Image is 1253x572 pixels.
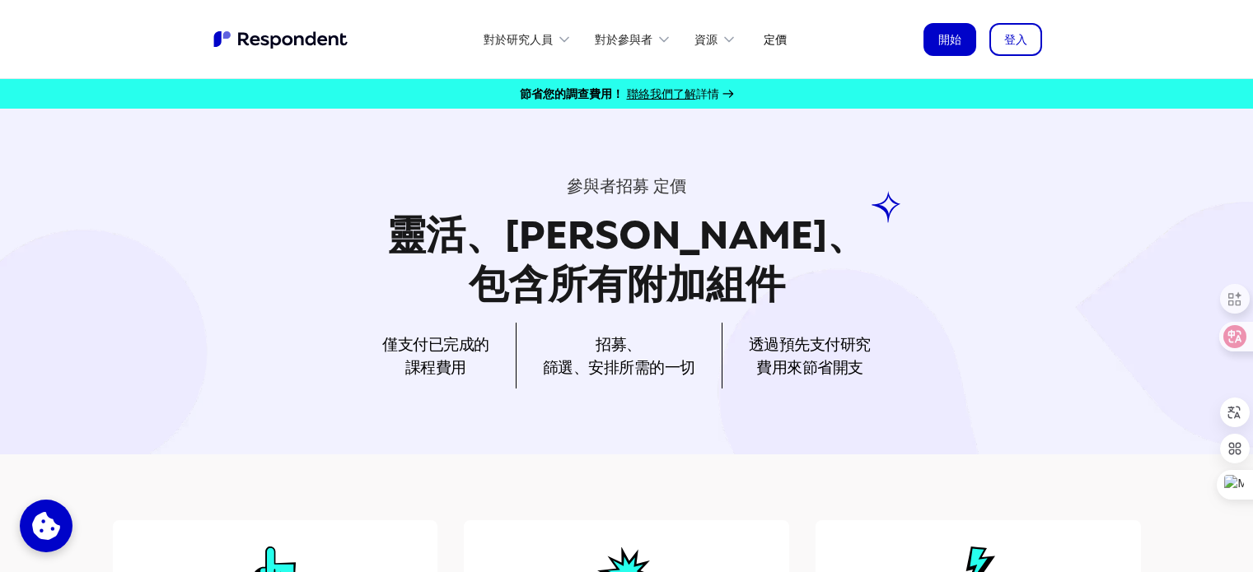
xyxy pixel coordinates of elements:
font: 透過預先支付研究 [749,334,871,354]
font: 對於研究人員 [484,32,553,46]
a: 家 [212,29,352,50]
font: 登入 [1004,32,1027,46]
font: 對於參與者 [595,32,652,46]
a: 開始 [923,23,976,56]
font: 開始 [938,32,961,46]
img: 未命名的 UI 徽標文本 [212,29,352,50]
font: 僅支付已完成的 [382,334,489,354]
div: 對於研究人員 [475,20,586,58]
div: 對於參與者 [586,20,685,58]
a: 登入 [989,23,1042,56]
div: 資源 [685,20,750,58]
font: 靈活、[PERSON_NAME]、 [386,212,867,258]
font: 節省您的調查費用！ [520,86,624,100]
font: 詳情 [696,86,719,100]
font: 聯絡我們了解 [627,86,696,100]
font: 費用來節省開支 [756,357,863,377]
font: 包含所有附加組件 [469,262,785,307]
font: 資源 [694,32,718,46]
font: 參與者招募 [567,176,649,196]
font: 定價 [653,176,686,196]
a: 定價 [750,20,800,58]
font: 篩選、安排所需的一切 [543,357,695,377]
font: 招募、 [596,334,642,354]
font: 課程費用 [405,357,466,377]
font: 定價 [764,32,787,46]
